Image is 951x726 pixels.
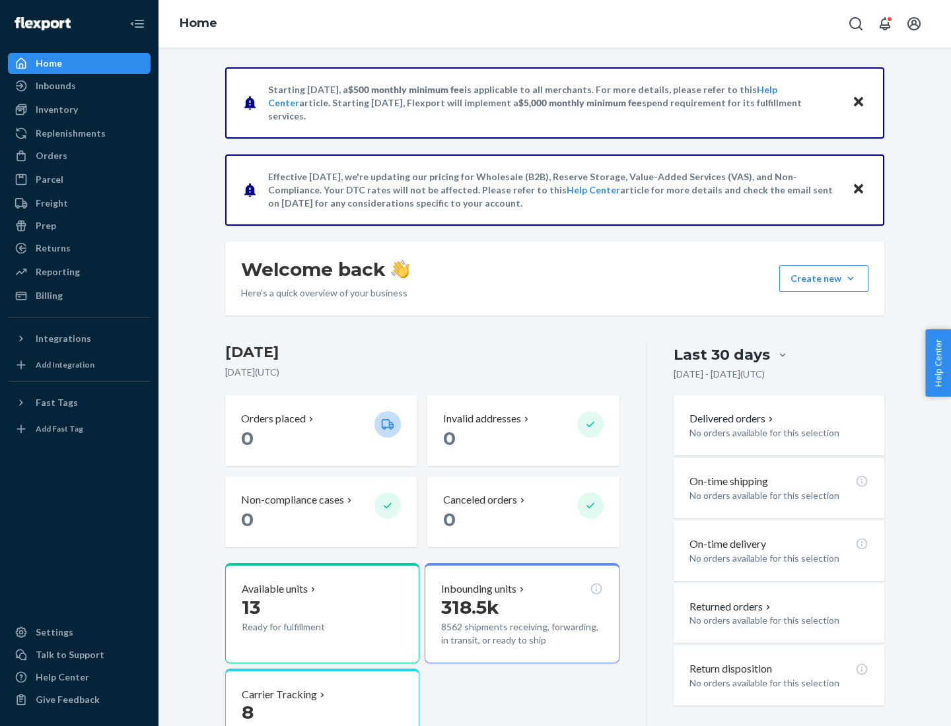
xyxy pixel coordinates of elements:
[242,701,254,723] span: 8
[925,329,951,397] button: Help Center
[8,392,151,413] button: Fast Tags
[124,11,151,37] button: Close Navigation
[241,411,306,426] p: Orders placed
[8,193,151,214] a: Freight
[8,99,151,120] a: Inventory
[8,261,151,282] a: Reporting
[689,537,766,552] p: On-time delivery
[8,238,151,259] a: Returns
[689,489,868,502] p: No orders available for this selection
[689,426,868,440] p: No orders available for this selection
[225,563,419,663] button: Available units13Ready for fulfillment
[241,427,254,449] span: 0
[443,508,456,531] span: 0
[8,622,151,643] a: Settings
[36,265,80,279] div: Reporting
[242,620,364,634] p: Ready for fulfillment
[850,93,867,112] button: Close
[36,289,63,302] div: Billing
[36,359,94,370] div: Add Integration
[689,552,868,565] p: No orders available for this selection
[225,342,619,363] h3: [DATE]
[36,219,56,232] div: Prep
[441,620,602,647] p: 8562 shipments receiving, forwarding, in transit, or ready to ship
[443,492,517,508] p: Canceled orders
[36,626,73,639] div: Settings
[850,180,867,199] button: Close
[8,354,151,376] a: Add Integration
[689,676,868,690] p: No orders available for this selection
[36,671,89,684] div: Help Center
[169,5,228,43] ol: breadcrumbs
[441,581,516,597] p: Inbounding units
[674,345,770,365] div: Last 30 days
[427,395,619,466] button: Invalid addresses 0
[689,614,868,627] p: No orders available for this selection
[8,75,151,96] a: Inbounds
[36,79,76,92] div: Inbounds
[8,53,151,74] a: Home
[8,145,151,166] a: Orders
[843,11,869,37] button: Open Search Box
[36,149,67,162] div: Orders
[8,123,151,144] a: Replenishments
[348,84,464,95] span: $500 monthly minimum fee
[779,265,868,292] button: Create new
[241,257,409,281] h1: Welcome back
[8,667,151,688] a: Help Center
[8,169,151,190] a: Parcel
[443,427,456,449] span: 0
[689,661,772,676] p: Return disposition
[36,332,91,345] div: Integrations
[8,215,151,236] a: Prep
[36,423,83,434] div: Add Fast Tag
[36,103,78,116] div: Inventory
[872,11,898,37] button: Open notifications
[425,563,619,663] button: Inbounding units318.5k8562 shipments receiving, forwarding, in transit, or ready to ship
[241,286,409,300] p: Here’s a quick overview of your business
[36,197,68,210] div: Freight
[268,83,839,123] p: Starting [DATE], a is applicable to all merchants. For more details, please refer to this article...
[225,395,417,466] button: Orders placed 0
[427,477,619,547] button: Canceled orders 0
[225,366,619,379] p: [DATE] ( UTC )
[8,644,151,665] a: Talk to Support
[36,693,100,706] div: Give Feedback
[8,328,151,349] button: Integrations
[36,242,71,255] div: Returns
[36,648,104,661] div: Talk to Support
[241,492,344,508] p: Non-compliance cases
[242,687,317,702] p: Carrier Tracking
[15,17,71,30] img: Flexport logo
[225,477,417,547] button: Non-compliance cases 0
[268,170,839,210] p: Effective [DATE], we're updating our pricing for Wholesale (B2B), Reserve Storage, Value-Added Se...
[241,508,254,531] span: 0
[242,596,260,618] span: 13
[391,260,409,279] img: hand-wave emoji
[518,97,642,108] span: $5,000 monthly minimum fee
[443,411,521,426] p: Invalid addresses
[8,418,151,440] a: Add Fast Tag
[180,16,217,30] a: Home
[8,689,151,710] button: Give Feedback
[242,581,308,597] p: Available units
[36,127,106,140] div: Replenishments
[674,368,765,381] p: [DATE] - [DATE] ( UTC )
[441,596,499,618] span: 318.5k
[901,11,927,37] button: Open account menu
[36,396,78,409] div: Fast Tags
[36,173,63,186] div: Parcel
[567,184,620,195] a: Help Center
[36,57,62,70] div: Home
[689,474,768,489] p: On-time shipping
[689,411,776,426] button: Delivered orders
[689,599,773,614] button: Returned orders
[8,285,151,306] a: Billing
